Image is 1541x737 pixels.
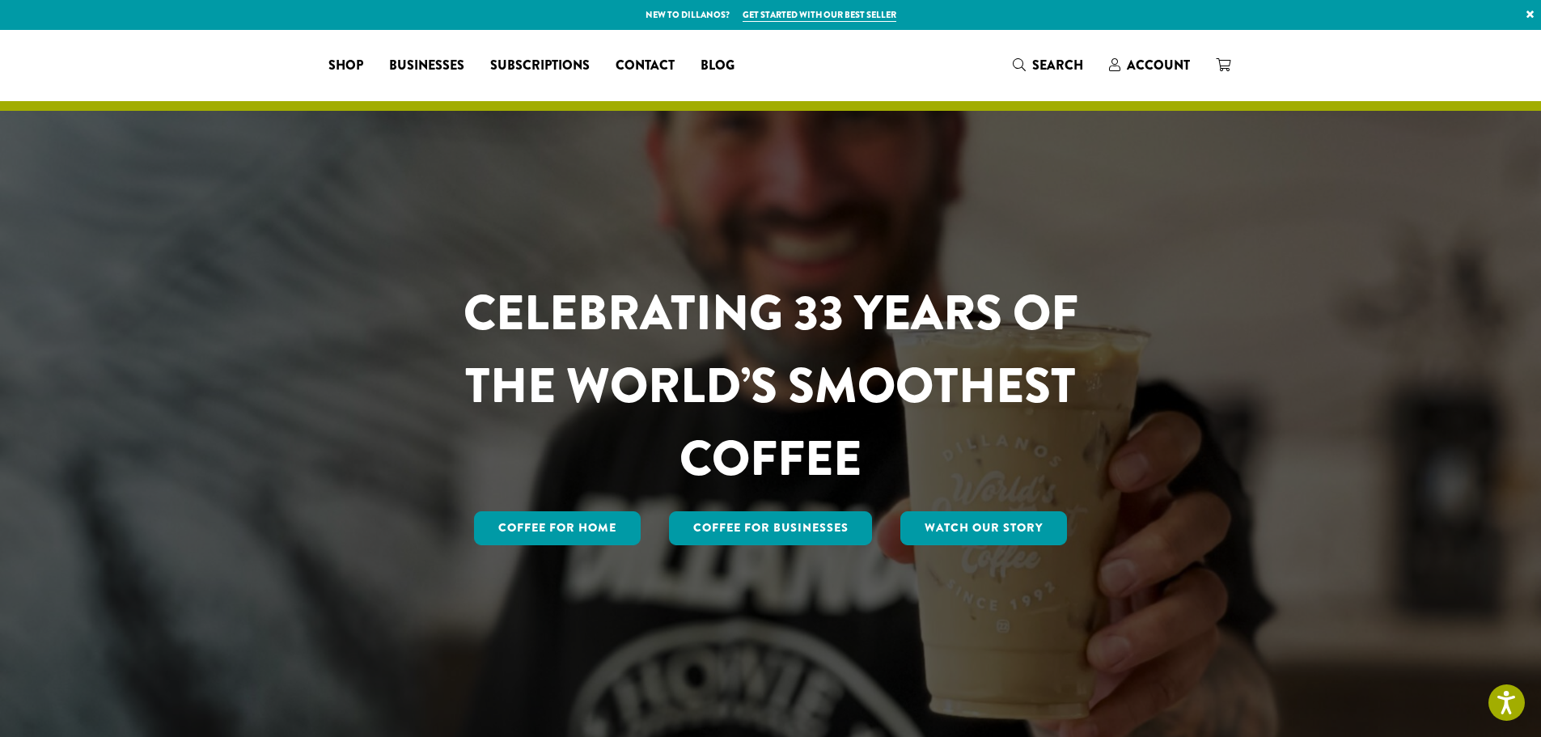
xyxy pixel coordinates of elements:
[616,56,675,76] span: Contact
[669,511,873,545] a: Coffee For Businesses
[1032,56,1083,74] span: Search
[328,56,363,76] span: Shop
[315,53,376,78] a: Shop
[743,8,896,22] a: Get started with our best seller
[389,56,464,76] span: Businesses
[490,56,590,76] span: Subscriptions
[1127,56,1190,74] span: Account
[900,511,1067,545] a: Watch Our Story
[416,277,1126,495] h1: CELEBRATING 33 YEARS OF THE WORLD’S SMOOTHEST COFFEE
[1000,52,1096,78] a: Search
[474,511,641,545] a: Coffee for Home
[701,56,735,76] span: Blog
